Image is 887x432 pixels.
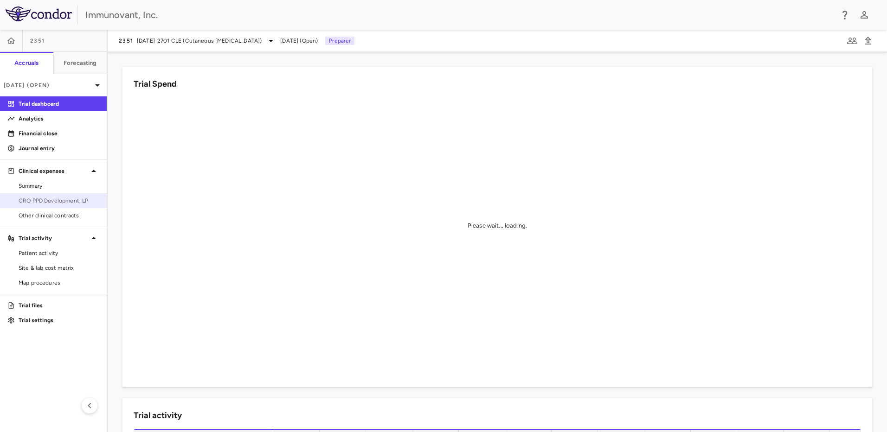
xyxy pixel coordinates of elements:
p: Preparer [325,37,354,45]
p: Financial close [19,129,99,138]
h6: Trial Spend [134,78,177,90]
p: [DATE] (Open) [4,81,92,89]
span: [DATE] (Open) [280,37,318,45]
p: Trial files [19,301,99,310]
p: Trial dashboard [19,100,99,108]
span: CRO PPD Development, LP [19,197,99,205]
p: Analytics [19,114,99,123]
div: Please wait... loading. [468,222,527,230]
span: Patient activity [19,249,99,257]
h6: Trial activity [134,409,182,422]
span: Map procedures [19,279,99,287]
span: [DATE]-2701 CLE (Cutaneous [MEDICAL_DATA]) [137,37,262,45]
span: Summary [19,182,99,190]
p: Trial activity [19,234,88,242]
img: logo-full-BYUhSk78.svg [6,6,72,21]
span: 2351 [119,37,133,44]
span: Site & lab cost matrix [19,264,99,272]
span: Other clinical contracts [19,211,99,220]
span: 2351 [30,37,45,44]
h6: Accruals [14,59,39,67]
p: Journal entry [19,144,99,152]
h6: Forecasting [64,59,97,67]
div: Immunovant, Inc. [85,8,833,22]
p: Clinical expenses [19,167,88,175]
p: Trial settings [19,316,99,324]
